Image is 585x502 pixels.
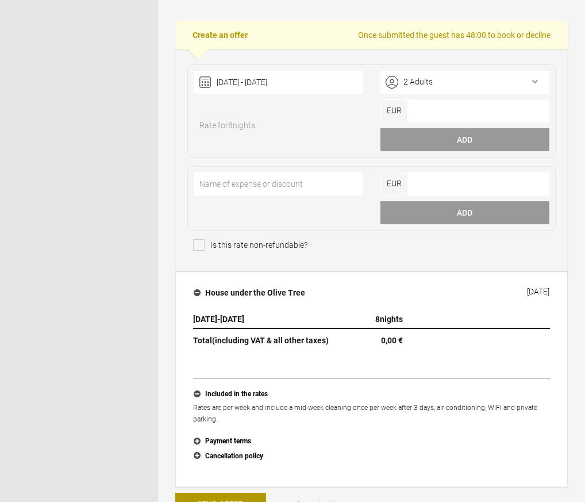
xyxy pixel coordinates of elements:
span: Rate for nights [194,120,261,137]
span: Is this rate non-refundable? [193,239,307,251]
h2: Create an offer [175,21,568,49]
span: [DATE] [193,315,217,324]
input: Name of expense or discount [194,173,363,196]
span: (including VAT & all other taxes) [212,336,329,345]
th: - [193,311,336,328]
span: 8 [375,315,380,324]
button: Add [380,128,550,151]
button: Add [380,201,550,224]
span: Once submitted the guest has 48:00 to book or decline [358,29,551,41]
button: Included in the rates [193,387,550,402]
button: House under the Olive Tree [DATE] [184,281,559,305]
div: [DATE] [527,287,549,296]
button: Payment terms [193,434,550,449]
span: [DATE] [220,315,244,324]
flynt-currency: 0,00 € [381,336,403,345]
th: Total [193,328,336,349]
p: Rates are per week and include a mid-week cleaning once per week after 3 days, air-conditioning, ... [193,402,550,425]
span: EUR [380,99,408,122]
h4: House under the Olive Tree [194,287,305,298]
th: nights [336,311,407,328]
span: EUR [380,173,408,196]
button: Cancellation policy [193,449,550,464]
span: 8 [228,121,233,130]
